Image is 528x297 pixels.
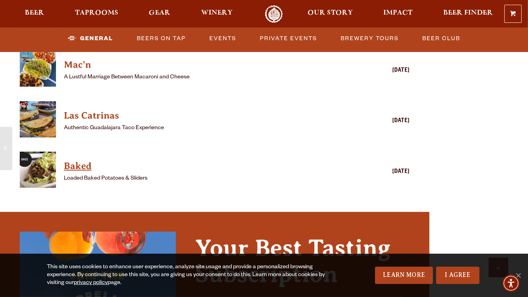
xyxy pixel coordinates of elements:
a: Gear [144,5,175,23]
div: [DATE] [347,66,410,76]
a: View Mac'n details (opens in a new window) [20,50,56,91]
a: Private Events [257,30,320,48]
p: Loaded Baked Potatoes & Sliders [64,174,343,184]
a: Beer Club [419,30,463,48]
a: privacy policy [74,280,108,286]
a: View Baked details (opens in a new window) [64,158,343,174]
a: View Las Catrinas details (opens in a new window) [64,108,343,124]
h4: Baked [64,160,343,173]
img: thumbnail food truck [20,152,56,188]
h2: Your Best Tasting Subscription [196,235,410,296]
a: Brewery Tours [338,30,402,48]
img: thumbnail food truck [20,50,56,87]
a: I Agree [436,267,479,284]
a: Events [206,30,239,48]
a: View Baked details (opens in a new window) [20,152,56,192]
a: Beers on Tap [134,30,189,48]
div: [DATE] [347,167,410,177]
a: View Mac'n details (opens in a new window) [64,57,343,73]
img: thumbnail food truck [20,101,56,137]
p: A Lustful Marriage Between Macaroni and Cheese [64,73,343,82]
span: Gear [149,10,170,16]
a: Beer [20,5,49,23]
a: Beer Finder [438,5,498,23]
span: Impact [383,10,412,16]
div: [DATE] [347,117,410,126]
span: Taprooms [75,10,118,16]
a: Impact [378,5,418,23]
h4: Mac'n [64,59,343,71]
a: Our Story [302,5,358,23]
h4: Las Catrinas [64,110,343,122]
a: Taprooms [70,5,123,23]
span: Beer Finder [443,10,493,16]
span: Beer [25,10,44,16]
a: Learn More [375,267,433,284]
span: Winery [201,10,233,16]
a: Winery [196,5,238,23]
span: Our Story [308,10,353,16]
div: Accessibility Menu [502,275,520,292]
a: Odell Home [259,5,289,23]
p: Authentic Guadalajara Taco Experience [64,124,343,133]
a: General [65,30,116,48]
a: View Las Catrinas details (opens in a new window) [20,101,56,142]
div: This site uses cookies to enhance user experience, analyze site usage and provide a personalized ... [47,264,340,287]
